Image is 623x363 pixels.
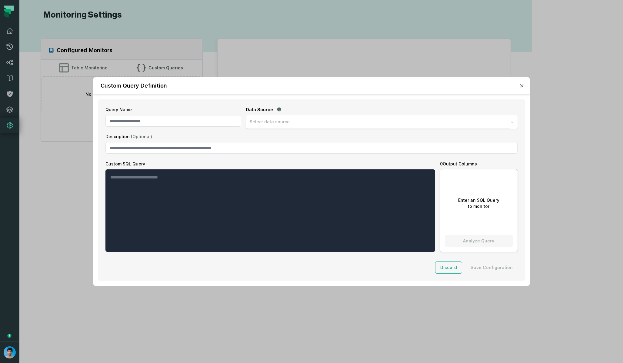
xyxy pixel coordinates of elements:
[105,161,435,167] label: Custom SQL Query
[4,346,16,358] img: avatar of Omri Ildis
[7,333,12,338] div: Tooltip anchor
[246,107,273,113] span: Data Source
[440,161,518,167] div: 0 Output Columns
[445,235,513,247] button: Analyze Query
[466,261,518,274] button: Save Configuration
[250,119,293,125] span: Select data source...
[131,134,152,139] span: (Optional)
[105,107,241,113] label: Query Name
[101,82,167,89] h2: Custom Query Definition
[435,261,462,274] button: Discard
[458,197,499,209] p: Enter an SQL Query to monitor
[105,134,517,140] label: Description
[246,115,517,129] button: Select data source...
